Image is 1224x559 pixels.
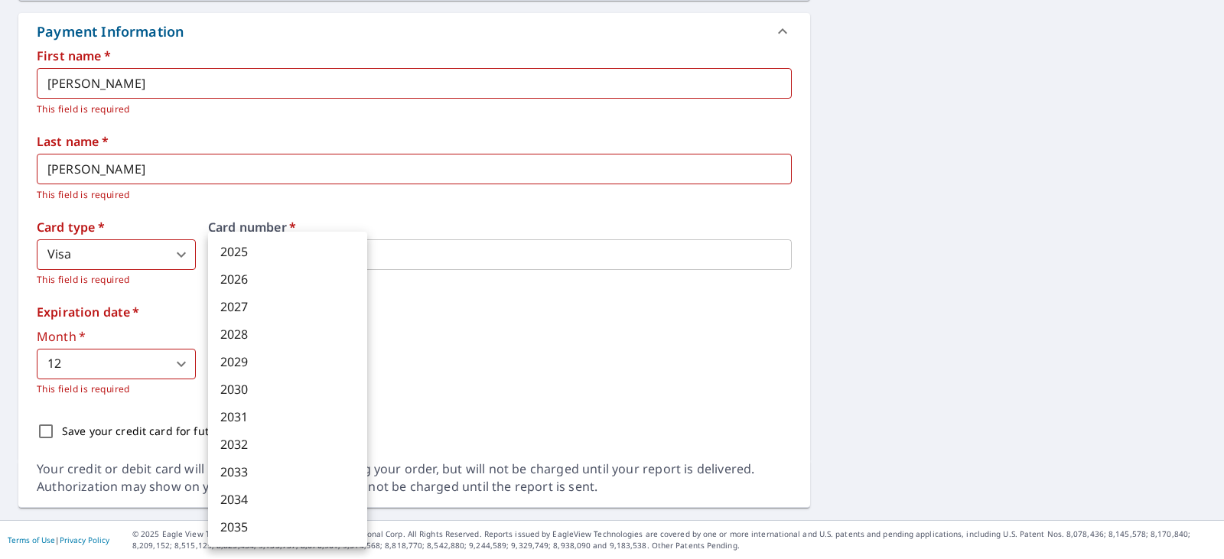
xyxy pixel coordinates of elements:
[208,348,367,375] li: 2029
[208,513,367,541] li: 2035
[208,458,367,486] li: 2033
[208,320,367,348] li: 2028
[208,375,367,403] li: 2030
[208,403,367,431] li: 2031
[208,431,367,458] li: 2032
[208,265,367,293] li: 2026
[208,293,367,320] li: 2027
[208,486,367,513] li: 2034
[208,238,367,265] li: 2025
